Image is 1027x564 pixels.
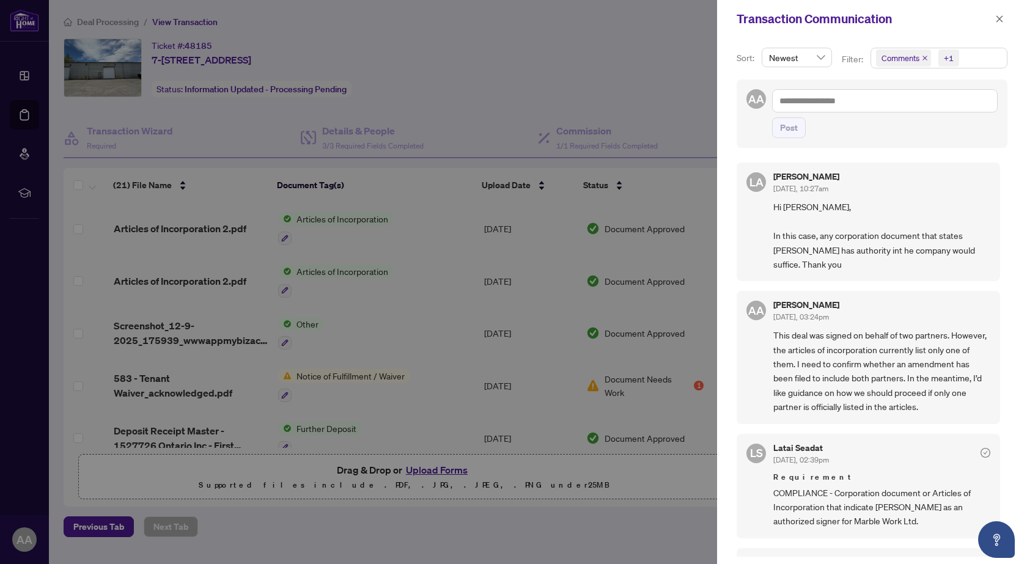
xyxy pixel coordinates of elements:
[978,521,1015,558] button: Open asap
[842,53,865,66] p: Filter:
[748,302,764,319] span: AA
[922,55,928,61] span: close
[882,52,919,64] span: Comments
[773,184,828,193] span: [DATE], 10:27am
[981,448,990,458] span: check-circle
[773,200,990,271] span: Hi [PERSON_NAME], In this case, any corporation document that states [PERSON_NAME] has authority ...
[773,328,990,414] span: This deal was signed on behalf of two partners. However, the articles of incorporation currently ...
[773,312,829,321] span: [DATE], 03:24pm
[769,48,825,67] span: Newest
[772,117,806,138] button: Post
[773,455,829,464] span: [DATE], 02:39pm
[749,174,764,191] span: LA
[737,10,992,28] div: Transaction Communication
[773,444,829,452] h5: Latai Seadat
[944,52,954,64] div: +1
[773,172,839,181] h5: [PERSON_NAME]
[773,486,990,529] span: COMPLIANCE - Corporation document or Articles of Incorporation that indicate [PERSON_NAME] as an ...
[750,444,763,461] span: LS
[773,471,990,483] span: Requirement
[773,301,839,309] h5: [PERSON_NAME]
[748,90,764,108] span: AA
[995,15,1004,23] span: close
[737,51,757,65] p: Sort:
[876,49,931,67] span: Comments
